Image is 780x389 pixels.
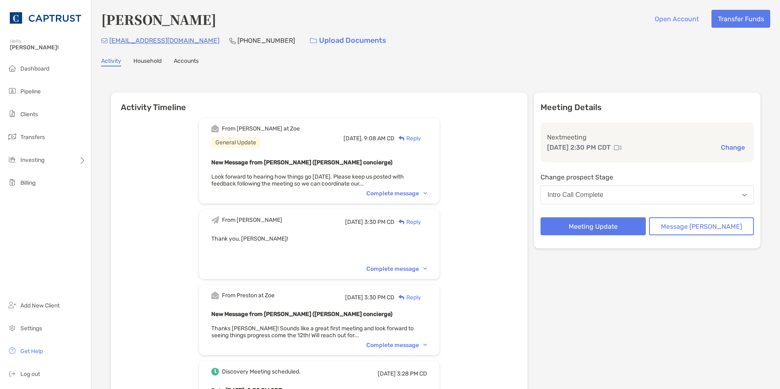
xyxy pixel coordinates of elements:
img: Event icon [211,125,219,133]
img: Phone Icon [229,38,236,44]
img: dashboard icon [7,63,17,73]
span: 9:08 AM CD [364,135,394,142]
img: Reply icon [399,136,405,141]
img: Event icon [211,292,219,299]
span: Billing [20,179,35,186]
p: [PHONE_NUMBER] [237,35,295,46]
p: [DATE] 2:30 PM CDT [547,142,611,153]
span: 3:30 PM CD [364,219,394,225]
img: Open dropdown arrow [742,194,747,197]
div: Discovery Meeting scheduled. [222,368,301,375]
img: pipeline icon [7,86,17,96]
h6: Activity Timeline [111,93,527,112]
span: [DATE] [378,370,396,377]
div: General Update [211,137,260,148]
button: Meeting Update [541,217,646,235]
div: Reply [394,134,421,143]
img: Chevron icon [423,192,427,194]
img: Chevron icon [423,267,427,270]
div: Reply [394,293,421,302]
button: Message [PERSON_NAME] [649,217,754,235]
img: add_new_client icon [7,300,17,310]
span: [PERSON_NAME]! [10,44,86,51]
img: Email Icon [101,38,108,43]
img: billing icon [7,177,17,187]
img: Event icon [211,216,219,224]
img: CAPTRUST Logo [10,3,81,33]
div: From [PERSON_NAME] at Zoe [222,125,300,132]
span: [DATE] [345,294,363,301]
span: 3:30 PM CD [364,294,394,301]
img: settings icon [7,323,17,333]
p: Meeting Details [541,102,754,113]
span: Dashboard [20,65,49,72]
img: communication type [614,144,621,151]
div: From Preston at Zoe [222,292,275,299]
span: [DATE] [345,219,363,225]
a: Household [133,57,162,66]
a: Accounts [174,57,199,66]
img: get-help icon [7,346,17,356]
button: Intro Call Complete [541,186,754,204]
b: New Message from [PERSON_NAME] ([PERSON_NAME] concierge) [211,311,392,318]
div: Reply [394,218,421,226]
img: logout icon [7,369,17,378]
span: [DATE], [343,135,363,142]
button: Open Account [648,10,705,28]
span: Add New Client [20,302,60,309]
span: Get Help [20,348,43,355]
img: Event icon [211,368,219,376]
img: investing icon [7,155,17,164]
div: Complete message [366,265,427,272]
h4: [PERSON_NAME] [101,10,216,29]
button: Transfer Funds [711,10,770,28]
div: Complete message [366,342,427,349]
p: Next meeting [547,132,747,142]
div: Intro Call Complete [547,191,603,199]
b: New Message from [PERSON_NAME] ([PERSON_NAME] concierge) [211,159,392,166]
div: From [PERSON_NAME] [222,217,282,223]
span: Transfers [20,134,45,141]
p: [EMAIL_ADDRESS][DOMAIN_NAME] [109,35,219,46]
a: Activity [101,57,121,66]
span: Settings [20,325,42,332]
img: Reply icon [399,219,405,225]
a: Upload Documents [305,32,392,49]
img: button icon [310,38,317,44]
img: clients icon [7,109,17,119]
span: Pipeline [20,88,41,95]
span: Investing [20,157,44,164]
span: Clients [20,111,38,118]
button: Change [718,143,747,152]
span: 3:28 PM CD [397,370,427,377]
span: Look forward to hearing how things go [DATE]. Please keep us posted with feedback following the m... [211,173,404,187]
span: Log out [20,371,40,378]
span: Thanks [PERSON_NAME]! Sounds like a great first meeting and look forward to seeing things progres... [211,325,414,339]
img: transfers icon [7,132,17,141]
p: Change prospect Stage [541,172,754,182]
div: Complete message [366,190,427,197]
img: Reply icon [399,295,405,300]
p: Thank you, [PERSON_NAME]! [211,234,427,244]
img: Chevron icon [423,344,427,346]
